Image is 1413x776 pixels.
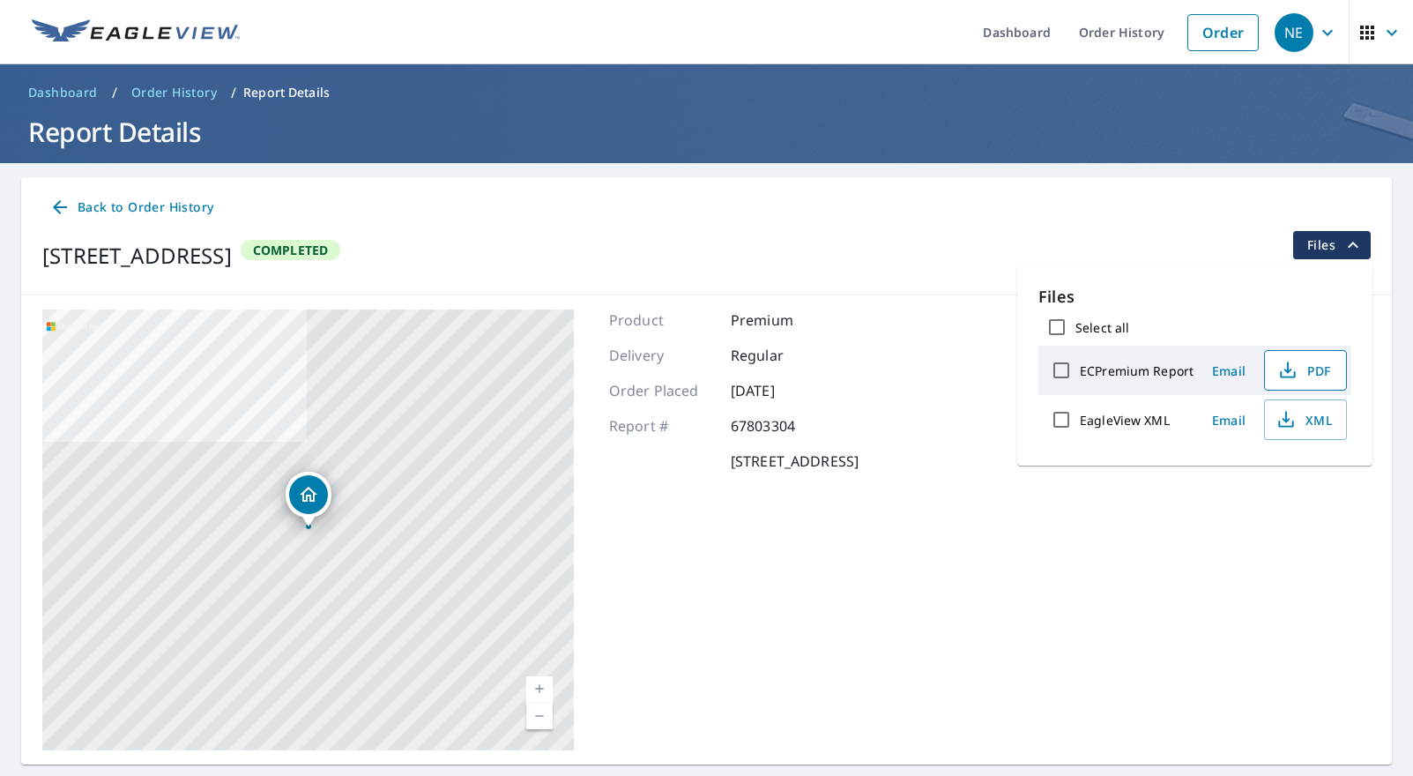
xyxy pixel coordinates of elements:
span: Completed [242,242,339,258]
span: Order History [131,84,217,101]
li: / [231,82,236,103]
a: Dashboard [21,78,105,107]
p: Order Placed [609,380,715,401]
span: Files [1307,235,1364,256]
button: Email [1201,407,1257,434]
button: filesDropdownBtn-67803304 [1292,231,1371,259]
a: Current Level 17, Zoom In [526,676,553,703]
span: XML [1275,409,1332,430]
nav: breadcrumb [21,78,1392,107]
button: Email [1201,357,1257,384]
a: Current Level 17, Zoom Out [526,703,553,729]
p: [STREET_ADDRESS] [731,451,859,472]
button: XML [1264,399,1347,440]
p: Report # [609,415,715,436]
span: Email [1208,412,1250,429]
button: PDF [1264,350,1347,391]
p: Regular [731,345,837,366]
div: [STREET_ADDRESS] [42,240,232,272]
p: Product [609,310,715,331]
p: Premium [731,310,837,331]
span: PDF [1275,360,1332,381]
p: 67803304 [731,415,837,436]
a: Order History [124,78,224,107]
a: Order [1187,14,1259,51]
p: Files [1038,285,1351,309]
label: EagleView XML [1080,412,1170,429]
span: Back to Order History [49,197,213,219]
div: Dropped pin, building 1, Residential property, 991 Ulele St Makawao, HI 96768 [286,472,331,526]
p: [DATE] [731,380,837,401]
span: Dashboard [28,84,98,101]
p: Delivery [609,345,715,366]
label: Select all [1075,319,1129,336]
h1: Report Details [21,114,1392,150]
label: ECPremium Report [1080,362,1194,379]
a: Back to Order History [42,191,220,224]
span: Email [1208,362,1250,379]
p: Report Details [243,84,330,101]
li: / [112,82,117,103]
img: EV Logo [32,19,240,46]
div: NE [1275,13,1313,52]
